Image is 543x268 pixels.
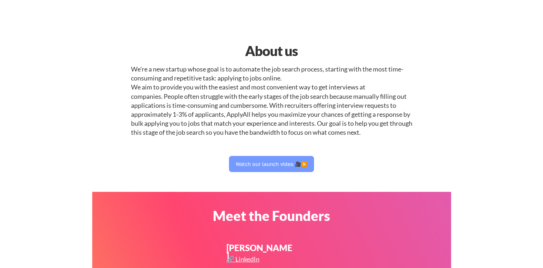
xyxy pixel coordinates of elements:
div: We're a new startup whose goal is to automate the job search process, starting with the most time... [131,65,412,137]
div: Meet the Founders [179,209,364,222]
div: About us [179,41,364,61]
div: [PERSON_NAME] [226,244,293,261]
div: 🔗 LinkedIn [226,256,261,262]
a: 🔗 LinkedIn [226,256,261,265]
button: Watch our launch video 🎥▶️ [229,156,314,172]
